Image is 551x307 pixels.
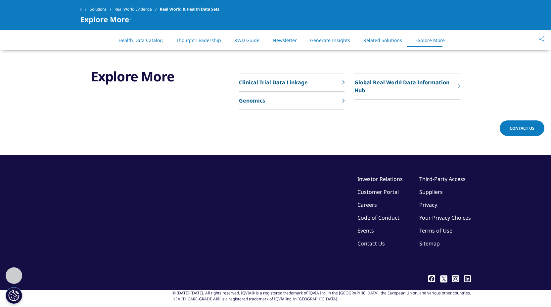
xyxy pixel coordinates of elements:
a: Your Privacy Choices [419,214,471,221]
a: Related Solutions [363,37,402,43]
a: RWD Guide [234,37,259,43]
a: Sitemap [419,240,440,247]
a: Code of Conduct [357,214,399,221]
a: Investor Relations [357,175,403,183]
a: Global Real World Data Information Hub [354,73,460,100]
a: Clinical Trial Data Linkage [239,73,344,92]
a: Customer Portal [357,188,399,196]
button: Cookies Settings [6,287,22,304]
span: Contact Us [510,125,534,131]
a: Suppliers [419,188,443,196]
a: Genomics [239,92,344,110]
a: Contact Us [500,120,544,136]
a: Careers [357,201,377,208]
a: Generate Insights [310,37,350,43]
span: Real World & Health Data Sets [160,3,219,15]
a: Terms of Use [419,227,452,234]
a: Real World Evidence [115,3,160,15]
div: © [DATE]-[DATE]. All rights reserved. IQVIA® is a registered trademark of IQVIA Inc. in the [GEOG... [172,290,471,302]
a: Contact Us [357,240,385,247]
a: Newsletter [273,37,297,43]
a: Privacy [419,201,437,208]
p: Clinical Trial Data Linkage [239,78,308,86]
a: Third-Party Access [419,175,466,183]
a: Solutions [90,3,115,15]
span: Explore More [80,15,129,23]
a: Health Data Catalog [118,37,163,43]
p: Global Real World Data Information Hub [354,78,454,94]
p: Genomics [239,97,265,105]
a: Events [357,227,374,234]
a: Explore More [415,37,445,43]
a: Thought Leadership [176,37,221,43]
h3: Explore More [91,68,202,85]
